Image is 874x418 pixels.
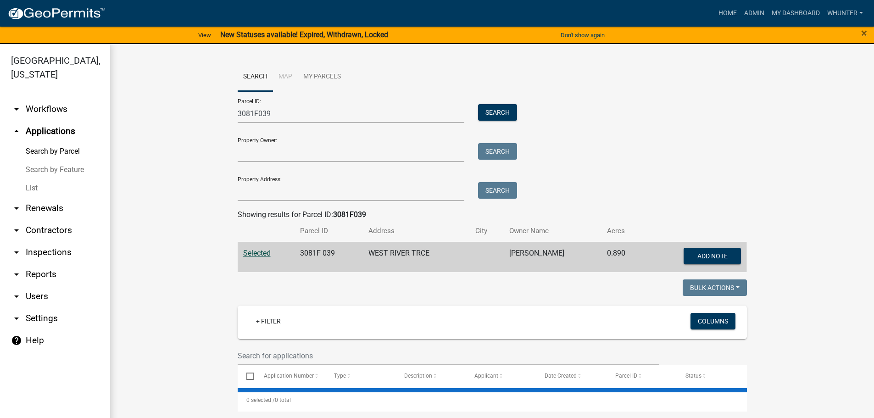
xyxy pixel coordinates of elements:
[298,62,346,92] a: My Parcels
[238,346,660,365] input: Search for applications
[697,252,728,259] span: Add Note
[466,365,536,387] datatable-header-cell: Applicant
[474,373,498,379] span: Applicant
[683,279,747,296] button: Bulk Actions
[861,27,867,39] span: ×
[238,209,747,220] div: Showing results for Parcel ID:
[264,373,314,379] span: Application Number
[504,220,602,242] th: Owner Name
[861,28,867,39] button: Close
[536,365,606,387] datatable-header-cell: Date Created
[11,104,22,115] i: arrow_drop_down
[478,143,517,160] button: Search
[333,210,366,219] strong: 3081F039
[243,249,271,257] a: Selected
[395,365,466,387] datatable-header-cell: Description
[11,225,22,236] i: arrow_drop_down
[325,365,395,387] datatable-header-cell: Type
[601,220,645,242] th: Acres
[685,373,701,379] span: Status
[478,104,517,121] button: Search
[676,365,746,387] datatable-header-cell: Status
[246,397,275,403] span: 0 selected /
[557,28,608,43] button: Don't show again
[11,313,22,324] i: arrow_drop_down
[11,269,22,280] i: arrow_drop_down
[11,247,22,258] i: arrow_drop_down
[684,248,741,264] button: Add Note
[255,365,325,387] datatable-header-cell: Application Number
[715,5,740,22] a: Home
[11,291,22,302] i: arrow_drop_down
[504,242,602,272] td: [PERSON_NAME]
[601,242,645,272] td: 0.890
[11,335,22,346] i: help
[295,242,362,272] td: 3081F 039
[824,5,867,22] a: whunter
[363,242,470,272] td: WEST RIVER TRCE
[363,220,470,242] th: Address
[545,373,577,379] span: Date Created
[195,28,215,43] a: View
[249,313,288,329] a: + Filter
[11,203,22,214] i: arrow_drop_down
[740,5,768,22] a: Admin
[238,62,273,92] a: Search
[615,373,637,379] span: Parcel ID
[690,313,735,329] button: Columns
[606,365,676,387] datatable-header-cell: Parcel ID
[768,5,824,22] a: My Dashboard
[11,126,22,137] i: arrow_drop_up
[404,373,432,379] span: Description
[478,182,517,199] button: Search
[238,389,747,412] div: 0 total
[334,373,346,379] span: Type
[470,220,504,242] th: City
[238,365,255,387] datatable-header-cell: Select
[295,220,362,242] th: Parcel ID
[220,30,388,39] strong: New Statuses available! Expired, Withdrawn, Locked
